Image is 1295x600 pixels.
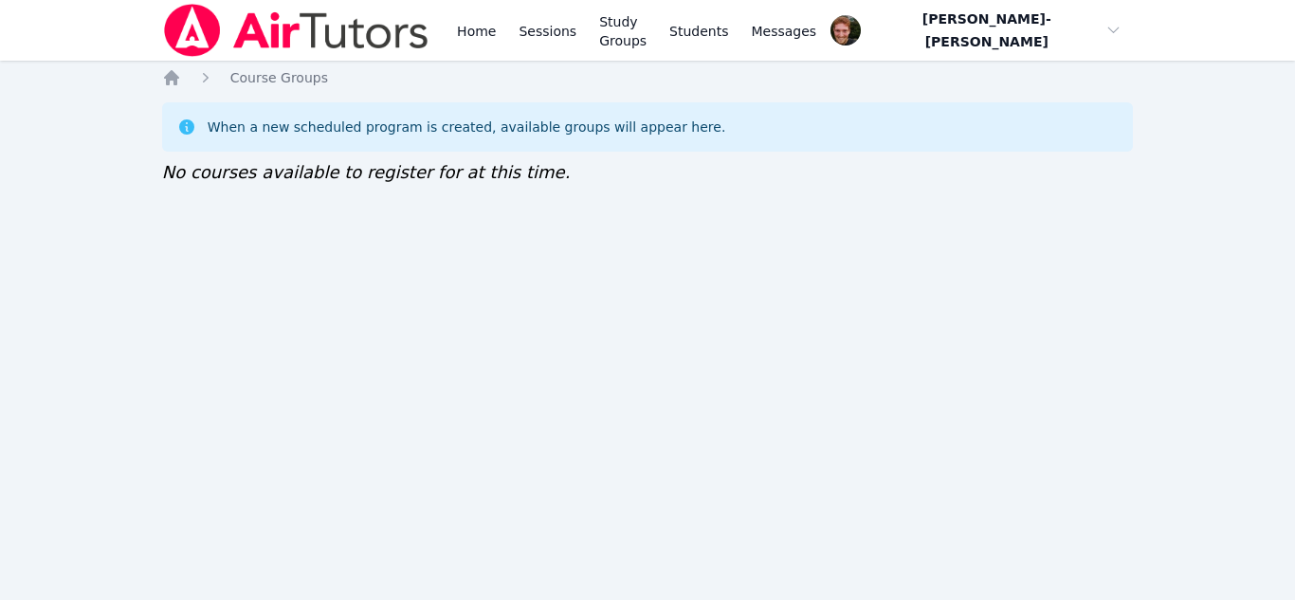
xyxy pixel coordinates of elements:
span: Messages [752,22,817,41]
div: When a new scheduled program is created, available groups will appear here. [208,118,726,136]
a: Course Groups [230,68,328,87]
span: Course Groups [230,70,328,85]
nav: Breadcrumb [162,68,1134,87]
span: No courses available to register for at this time. [162,162,571,182]
img: Air Tutors [162,4,430,57]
